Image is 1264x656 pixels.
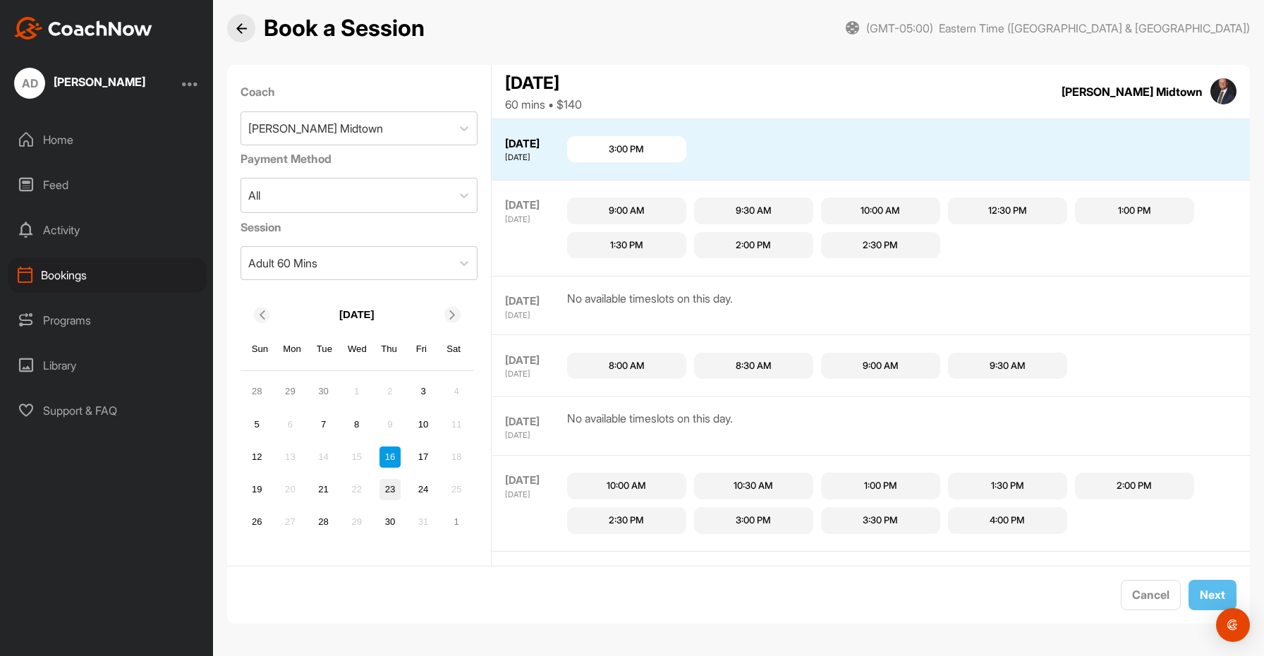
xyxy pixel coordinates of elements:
[346,381,367,402] div: Not available Wednesday, October 1st, 2025
[313,479,334,500] div: Choose Tuesday, October 21st, 2025
[236,23,247,34] img: Back
[446,511,467,533] div: Choose Saturday, November 1st, 2025
[279,381,300,402] div: Choose Monday, September 29th, 2025
[610,238,643,253] div: 1:30 PM
[446,413,467,435] div: Not available Saturday, October 11th, 2025
[8,212,207,248] div: Activity
[54,76,145,87] div: [PERSON_NAME]
[14,17,152,40] img: CoachNow
[505,214,564,226] div: [DATE]
[413,447,434,468] div: Choose Friday, October 17th, 2025
[505,489,564,501] div: [DATE]
[734,479,773,493] div: 10:30 AM
[8,257,207,293] div: Bookings
[279,447,300,468] div: Not available Monday, October 13th, 2025
[8,122,207,157] div: Home
[609,142,644,157] div: 3:00 PM
[990,514,1025,528] div: 4:00 PM
[864,479,897,493] div: 1:00 PM
[379,447,401,468] div: Choose Thursday, October 16th, 2025
[1121,580,1181,610] button: Cancel
[607,479,646,493] div: 10:00 AM
[241,150,478,167] label: Payment Method
[246,413,267,435] div: Choose Sunday, October 5th, 2025
[939,20,1250,36] span: Eastern Time ([GEOGRAPHIC_DATA] & [GEOGRAPHIC_DATA])
[14,68,45,99] div: AD
[609,514,644,528] div: 2:30 PM
[736,359,772,373] div: 8:30 AM
[446,381,467,402] div: Not available Saturday, October 4th, 2025
[505,293,564,310] div: [DATE]
[505,198,564,214] div: [DATE]
[866,20,933,36] span: (GMT-05:00)
[1189,580,1236,610] button: Next
[8,303,207,338] div: Programs
[346,447,367,468] div: Not available Wednesday, October 15th, 2025
[990,359,1026,373] div: 9:30 AM
[413,340,431,358] div: Fri
[346,511,367,533] div: Not available Wednesday, October 29th, 2025
[346,413,367,435] div: Choose Wednesday, October 8th, 2025
[991,479,1024,493] div: 1:30 PM
[313,381,334,402] div: Choose Tuesday, September 30th, 2025
[251,340,269,358] div: Sun
[380,340,399,358] div: Thu
[505,414,564,430] div: [DATE]
[379,381,401,402] div: Not available Thursday, October 2nd, 2025
[446,479,467,500] div: Not available Saturday, October 25th, 2025
[279,511,300,533] div: Not available Monday, October 27th, 2025
[863,514,898,528] div: 3:30 PM
[1200,588,1225,602] span: Next
[736,514,771,528] div: 3:00 PM
[567,290,733,322] div: No available timeslots on this day.
[505,136,564,152] div: [DATE]
[246,479,267,500] div: Choose Sunday, October 19th, 2025
[863,238,898,253] div: 2:30 PM
[245,379,469,535] div: month 2025-10
[736,238,771,253] div: 2:00 PM
[505,473,564,489] div: [DATE]
[8,393,207,428] div: Support & FAQ
[8,167,207,202] div: Feed
[279,413,300,435] div: Not available Monday, October 6th, 2025
[444,340,463,358] div: Sat
[241,219,478,236] label: Session
[413,479,434,500] div: Choose Friday, October 24th, 2025
[505,152,564,164] div: [DATE]
[446,447,467,468] div: Not available Saturday, October 18th, 2025
[315,340,334,358] div: Tue
[861,204,900,218] div: 10:00 AM
[505,430,564,442] div: [DATE]
[863,359,899,373] div: 9:00 AM
[246,511,267,533] div: Choose Sunday, October 26th, 2025
[241,83,478,100] label: Coach
[248,187,260,204] div: All
[246,381,267,402] div: Choose Sunday, September 28th, 2025
[348,340,366,358] div: Wed
[279,479,300,500] div: Not available Monday, October 20th, 2025
[413,511,434,533] div: Not available Friday, October 31st, 2025
[1062,83,1203,100] div: [PERSON_NAME] Midtown
[313,511,334,533] div: Choose Tuesday, October 28th, 2025
[264,15,425,42] h2: Book a Session
[339,307,375,323] p: [DATE]
[313,447,334,468] div: Not available Tuesday, October 14th, 2025
[313,413,334,435] div: Choose Tuesday, October 7th, 2025
[567,565,733,597] div: No available timeslots on this day.
[413,413,434,435] div: Choose Friday, October 10th, 2025
[248,255,317,272] div: Adult 60 Mins
[505,71,582,96] div: [DATE]
[1117,479,1152,493] div: 2:00 PM
[346,479,367,500] div: Not available Wednesday, October 22nd, 2025
[1132,588,1169,602] span: Cancel
[379,479,401,500] div: Choose Thursday, October 23rd, 2025
[609,359,645,373] div: 8:00 AM
[1210,78,1237,105] img: square_cdd34188dfbe35162ae2611faf3b6788.jpg
[505,310,564,322] div: [DATE]
[379,413,401,435] div: Not available Thursday, October 9th, 2025
[248,120,383,137] div: [PERSON_NAME] Midtown
[413,381,434,402] div: Choose Friday, October 3rd, 2025
[379,511,401,533] div: Choose Thursday, October 30th, 2025
[567,410,733,442] div: No available timeslots on this day.
[505,368,564,380] div: [DATE]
